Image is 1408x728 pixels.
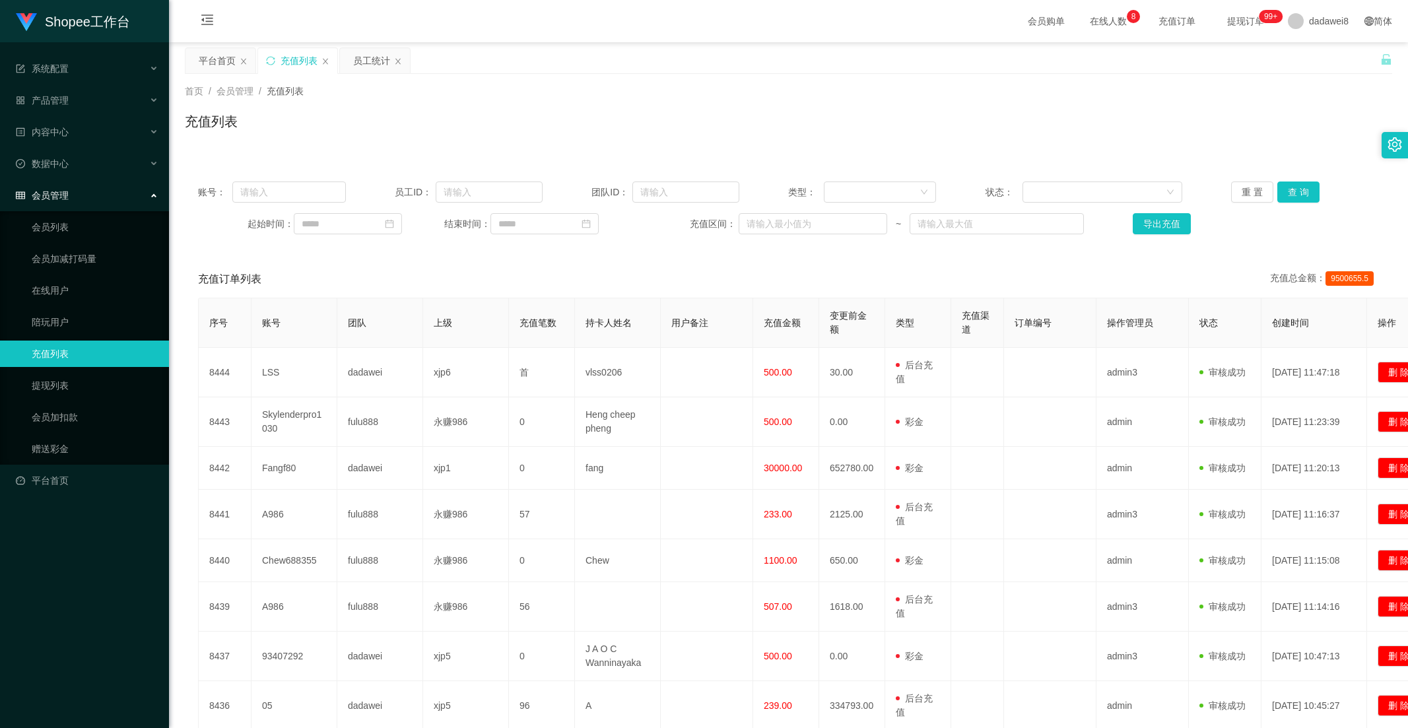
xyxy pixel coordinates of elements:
a: 会员列表 [32,214,158,240]
td: vlss0206 [575,348,661,397]
span: 产品管理 [16,95,69,106]
span: 会员管理 [16,190,69,201]
td: 30.00 [819,348,885,397]
input: 请输入最大值 [910,213,1083,234]
td: Chew688355 [251,539,337,582]
i: 图标: setting [1388,137,1402,152]
span: ~ [887,217,910,231]
div: 员工统计 [353,48,390,73]
span: 审核成功 [1199,555,1246,566]
i: 图标: down [1166,188,1174,197]
span: 彩金 [896,416,923,427]
td: fulu888 [337,582,423,632]
input: 请输入 [436,182,543,203]
span: 结束时间： [444,217,490,231]
a: 会员加减打码量 [32,246,158,272]
td: 57 [509,490,575,539]
span: 数据中心 [16,158,69,169]
td: 0 [509,632,575,681]
span: 变更前金额 [830,310,867,335]
img: logo.9652507e.png [16,13,37,32]
span: 30000.00 [764,463,802,473]
span: 用户备注 [671,317,708,328]
td: 永赚986 [423,582,509,632]
span: 操作管理员 [1107,317,1153,328]
button: 查 询 [1277,182,1320,203]
div: 充值总金额： [1270,271,1379,287]
td: A986 [251,490,337,539]
i: 图标: appstore-o [16,96,25,105]
div: 平台首页 [199,48,236,73]
span: / [209,86,211,96]
td: admin3 [1096,348,1189,397]
td: 1618.00 [819,582,885,632]
td: 0.00 [819,632,885,681]
span: 充值笔数 [520,317,556,328]
span: 持卡人姓名 [586,317,632,328]
td: Chew [575,539,661,582]
sup: 8 [1127,10,1140,23]
span: 后台充值 [896,502,933,526]
span: 500.00 [764,416,792,427]
span: 彩金 [896,463,923,473]
span: 审核成功 [1199,700,1246,711]
td: 永赚986 [423,539,509,582]
td: 8442 [199,447,251,490]
td: 永赚986 [423,397,509,447]
a: 赠送彩金 [32,436,158,462]
i: 图标: close [321,57,329,65]
td: Skylenderpro1030 [251,397,337,447]
span: 充值订单 [1152,17,1202,26]
td: [DATE] 11:20:13 [1261,447,1367,490]
button: 重 置 [1231,182,1273,203]
td: admin [1096,447,1189,490]
input: 请输入 [632,182,739,203]
input: 请输入最小值为 [739,213,887,234]
i: 图标: table [16,191,25,200]
span: 审核成功 [1199,651,1246,661]
span: 创建时间 [1272,317,1309,328]
td: [DATE] 11:14:16 [1261,582,1367,632]
td: A986 [251,582,337,632]
span: 审核成功 [1199,601,1246,612]
td: 8439 [199,582,251,632]
td: 0 [509,539,575,582]
a: 提现列表 [32,372,158,399]
td: xjp5 [423,632,509,681]
i: 图标: close [240,57,248,65]
span: 审核成功 [1199,416,1246,427]
td: dadawei [337,447,423,490]
td: LSS [251,348,337,397]
span: 上级 [434,317,452,328]
span: 审核成功 [1199,509,1246,519]
span: 订单编号 [1015,317,1052,328]
td: [DATE] 11:15:08 [1261,539,1367,582]
i: 图标: close [394,57,402,65]
td: fulu888 [337,539,423,582]
td: fulu888 [337,397,423,447]
span: 1100.00 [764,555,797,566]
td: 93407292 [251,632,337,681]
i: 图标: check-circle-o [16,159,25,168]
span: 充值订单列表 [198,271,261,287]
span: 审核成功 [1199,367,1246,378]
span: 账号： [198,185,232,199]
td: Heng cheep pheng [575,397,661,447]
span: 类型： [788,185,823,199]
td: admin [1096,539,1189,582]
span: 233.00 [764,509,792,519]
i: 图标: form [16,64,25,73]
td: admin3 [1096,490,1189,539]
span: 彩金 [896,651,923,661]
h1: Shopee工作台 [45,1,130,43]
span: 充值渠道 [962,310,989,335]
span: 后台充值 [896,693,933,717]
td: fang [575,447,661,490]
td: 0 [509,397,575,447]
td: 8437 [199,632,251,681]
td: 0.00 [819,397,885,447]
td: [DATE] 11:47:18 [1261,348,1367,397]
td: admin3 [1096,632,1189,681]
td: admin [1096,397,1189,447]
span: 系统配置 [16,63,69,74]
